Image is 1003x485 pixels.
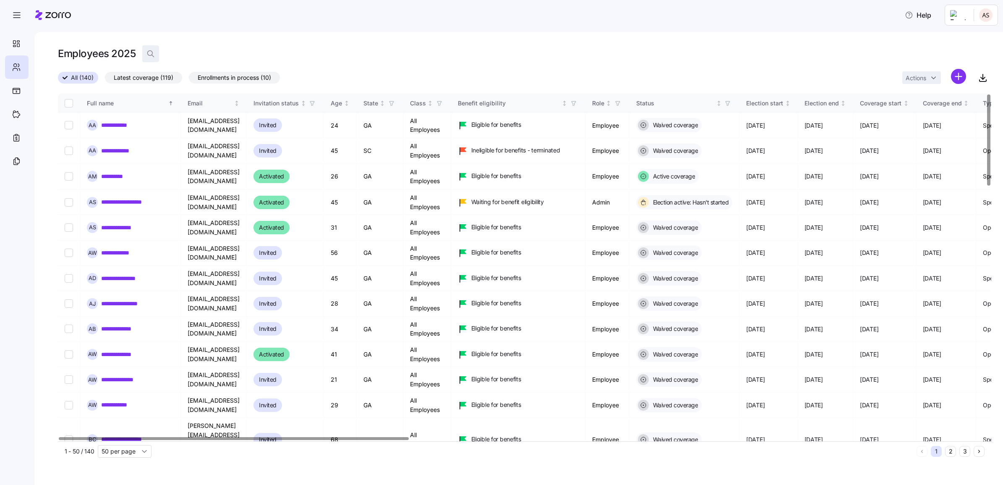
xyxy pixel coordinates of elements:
[804,274,823,283] span: [DATE]
[923,99,962,108] div: Coverage end
[324,367,357,392] td: 21
[403,190,451,215] td: All Employees
[923,198,941,207] span: [DATE]
[471,299,521,307] span: Eligible for benefits
[88,402,97,408] span: A W
[379,100,385,106] div: Not sorted
[181,164,247,190] td: [EMAIL_ADDRESS][DOMAIN_NAME]
[902,71,941,84] button: Actions
[983,121,1002,130] span: Special
[324,138,357,163] td: 45
[357,241,403,266] td: GA
[80,94,181,113] th: Full nameSorted ascending
[89,148,96,153] span: A A
[585,241,629,266] td: Employee
[471,172,521,180] span: Eligible for benefits
[181,317,247,342] td: [EMAIL_ADDRESS][DOMAIN_NAME]
[945,446,956,457] button: 2
[65,223,73,232] input: Select record 5
[89,275,96,281] span: A D
[451,94,585,113] th: Benefit eligibilityNot sorted
[65,299,73,308] input: Select record 8
[931,446,942,457] button: 1
[950,10,967,20] img: Employer logo
[259,375,277,385] span: Invited
[804,198,823,207] span: [DATE]
[923,223,941,232] span: [DATE]
[357,317,403,342] td: GA
[746,223,765,232] span: [DATE]
[363,99,378,108] div: State
[979,8,993,22] img: 9c19ce4635c6dd4ff600ad4722aa7a00
[71,72,94,83] span: All (140)
[804,121,823,130] span: [DATE]
[259,171,284,181] span: Activated
[585,367,629,392] td: Employee
[403,418,451,461] td: All Employees
[65,249,73,257] input: Select record 6
[114,72,173,83] span: Latest coverage (119)
[181,342,247,367] td: [EMAIL_ADDRESS][DOMAIN_NAME]
[959,446,970,457] button: 3
[585,215,629,240] td: Employee
[65,350,73,359] input: Select record 10
[324,317,357,342] td: 34
[650,249,698,257] span: Waived coverage
[860,435,878,444] span: [DATE]
[853,94,916,113] th: Coverage startNot sorted
[983,172,1002,181] span: Special
[983,274,1002,283] span: Special
[324,393,357,418] td: 29
[860,223,878,232] span: [DATE]
[650,435,698,444] span: Waived coverage
[344,100,350,106] div: Not sorted
[403,215,451,240] td: All Employees
[88,377,97,383] span: A W
[746,99,783,108] div: Election start
[923,274,941,283] span: [DATE]
[746,401,765,409] span: [DATE]
[650,274,698,283] span: Waived coverage
[300,100,306,106] div: Not sorted
[746,249,765,257] span: [DATE]
[860,147,878,155] span: [DATE]
[253,99,299,108] div: Invitation status
[923,325,941,333] span: [DATE]
[65,274,73,283] input: Select record 7
[89,123,96,128] span: A A
[324,190,357,215] td: 45
[427,100,433,106] div: Not sorted
[65,121,73,129] input: Select record 1
[259,349,284,359] span: Activated
[804,325,823,333] span: [DATE]
[585,164,629,190] td: Employee
[65,198,73,207] input: Select record 4
[58,47,136,60] h1: Employees 2025
[650,121,698,129] span: Waived coverage
[403,367,451,392] td: All Employees
[923,147,941,155] span: [DATE]
[629,94,740,113] th: StatusNot sorted
[840,100,846,106] div: Not sorted
[951,69,966,84] svg: add icon
[357,138,403,163] td: SC
[181,367,247,392] td: [EMAIL_ADDRESS][DOMAIN_NAME]
[181,138,247,163] td: [EMAIL_ADDRESS][DOMAIN_NAME]
[585,266,629,291] td: Employee
[585,291,629,316] td: Employee
[403,94,451,113] th: ClassNot sorted
[585,317,629,342] td: Employee
[324,215,357,240] td: 31
[804,223,823,232] span: [DATE]
[860,198,878,207] span: [DATE]
[403,113,451,138] td: All Employees
[324,342,357,367] td: 41
[89,199,96,205] span: A S
[860,401,878,409] span: [DATE]
[403,241,451,266] td: All Employees
[357,164,403,190] td: GA
[923,172,941,181] span: [DATE]
[650,223,698,232] span: Waived coverage
[562,100,567,106] div: Not sorted
[974,446,985,457] button: Next page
